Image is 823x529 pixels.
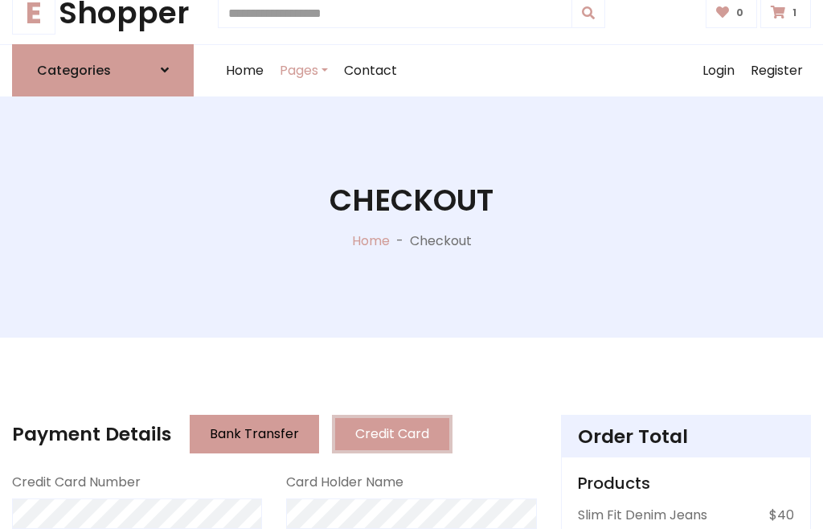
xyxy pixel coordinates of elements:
[578,506,707,525] p: Slim Fit Denim Jeans
[12,44,194,96] a: Categories
[286,473,403,492] label: Card Holder Name
[732,6,747,20] span: 0
[336,45,405,96] a: Contact
[694,45,743,96] a: Login
[12,473,141,492] label: Credit Card Number
[578,425,794,448] h4: Order Total
[788,6,800,20] span: 1
[743,45,811,96] a: Register
[769,506,794,525] p: $40
[352,232,390,250] a: Home
[578,474,794,493] h5: Products
[272,45,336,96] a: Pages
[410,232,472,251] p: Checkout
[190,415,319,453] button: Bank Transfer
[12,423,171,445] h4: Payment Details
[218,45,272,96] a: Home
[330,182,493,219] h1: Checkout
[332,415,452,453] button: Credit Card
[390,232,410,251] p: -
[37,63,111,78] h6: Categories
